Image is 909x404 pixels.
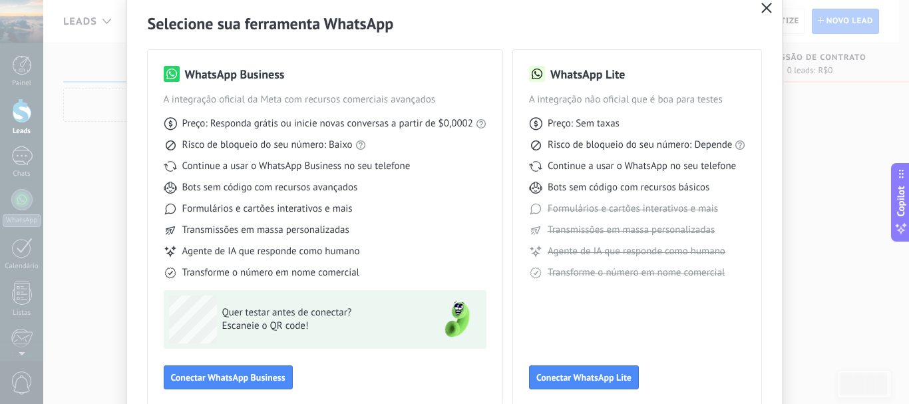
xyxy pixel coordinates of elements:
[222,319,417,333] span: Escaneie o QR code!
[182,117,473,130] span: Preço: Responda grátis ou inicie novas conversas a partir de $0,0002
[529,93,746,106] span: A integração não oficial que é boa para testes
[433,296,481,343] img: green-phone.png
[182,138,353,152] span: Risco de bloqueio do seu número: Baixo
[182,202,353,216] span: Formulários e cartões interativos e mais
[894,186,908,216] span: Copilot
[548,160,736,173] span: Continue a usar o WhatsApp no seu telefone
[182,160,411,173] span: Continue a usar o WhatsApp Business no seu telefone
[548,138,733,152] span: Risco de bloqueio do seu número: Depende
[182,245,360,258] span: Agente de IA que responde como humano
[171,373,285,382] span: Conectar WhatsApp Business
[548,266,725,280] span: Transforme o número em nome comercial
[529,365,639,389] button: Conectar WhatsApp Lite
[548,245,725,258] span: Agente de IA que responde como humano
[148,13,762,34] h2: Selecione sua ferramenta WhatsApp
[548,202,718,216] span: Formulários e cartões interativos e mais
[185,66,285,83] h3: WhatsApp Business
[550,66,625,83] h3: WhatsApp Lite
[548,224,715,237] span: Transmissões em massa personalizadas
[222,306,417,319] span: Quer testar antes de conectar?
[548,181,709,194] span: Bots sem código com recursos básicos
[182,266,359,280] span: Transforme o número em nome comercial
[182,181,358,194] span: Bots sem código com recursos avançados
[182,224,349,237] span: Transmissões em massa personalizadas
[548,117,620,130] span: Preço: Sem taxas
[164,365,293,389] button: Conectar WhatsApp Business
[164,93,486,106] span: A integração oficial da Meta com recursos comerciais avançados
[536,373,632,382] span: Conectar WhatsApp Lite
